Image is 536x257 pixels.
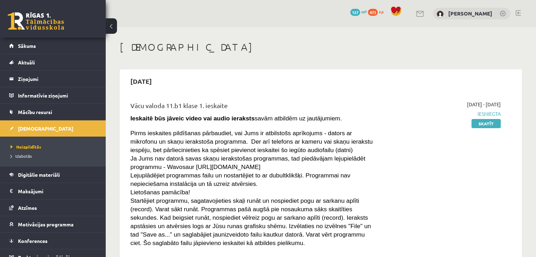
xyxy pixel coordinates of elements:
a: Skatīt [472,119,501,128]
span: Aktuāli [18,59,35,65]
span: Mācību resursi [18,109,52,115]
img: Sendija Ivanova [437,11,444,18]
span: [DATE] - [DATE] [467,101,501,108]
span: Iesniegta [384,110,501,118]
a: Maksājumi [9,183,97,199]
span: Ja Jums nav datorā savas skaņu ierakstošas programmas, tad piedāvājam lejupielādēt programmu - Wa... [130,155,365,170]
a: 473 xp [368,9,387,14]
a: Izlabotās [11,153,99,159]
span: [DEMOGRAPHIC_DATA] [18,125,73,132]
a: Atzīmes [9,200,97,216]
a: Rīgas 1. Tālmācības vidusskola [8,12,64,30]
a: Neizpildītās [11,144,99,150]
span: Atzīmes [18,205,37,211]
a: Informatīvie ziņojumi [9,87,97,104]
span: Digitālie materiāli [18,171,60,178]
span: 127 [350,9,360,16]
div: Vācu valoda 11.b1 klase 1. ieskaite [130,101,374,114]
legend: Informatīvie ziņojumi [18,87,97,104]
h1: [DEMOGRAPHIC_DATA] [120,41,522,53]
span: Izlabotās [11,153,32,159]
a: Ziņojumi [9,71,97,87]
span: xp [379,9,383,14]
span: Lejuplādējiet programmas failu un nostartējiet to ar dubultklikšķi. Programmai nav nepieciešama i... [130,172,350,187]
span: mP [361,9,367,14]
legend: Maksājumi [18,183,97,199]
span: savām atbildēm uz jautājumiem. [130,115,342,122]
a: Sākums [9,38,97,54]
span: Startējiet programmu, sagatavojieties skaļi runāt un nospiediet pogu ar sarkanu aplīti (record). ... [130,197,371,246]
span: Sākums [18,43,36,49]
a: Digitālie materiāli [9,167,97,183]
a: 127 mP [350,9,367,14]
legend: Ziņojumi [18,71,97,87]
a: [DEMOGRAPHIC_DATA] [9,120,97,137]
a: [PERSON_NAME] [448,10,492,17]
a: Konferences [9,233,97,249]
span: 473 [368,9,378,16]
span: Pirms ieskaites pildīšanas pārbaudiet, vai Jums ir atbilstošs aprīkojums - dators ar mikrofonu un... [130,130,373,153]
span: Neizpildītās [11,144,41,150]
a: Mācību resursi [9,104,97,120]
span: Lietošanas pamācība! [130,189,190,196]
span: Konferences [18,238,48,244]
a: Aktuāli [9,54,97,70]
span: Motivācijas programma [18,221,74,227]
h2: [DATE] [123,73,159,89]
strong: Ieskaitē būs jāveic video vai audio ieraksts [130,115,255,122]
a: Motivācijas programma [9,216,97,232]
